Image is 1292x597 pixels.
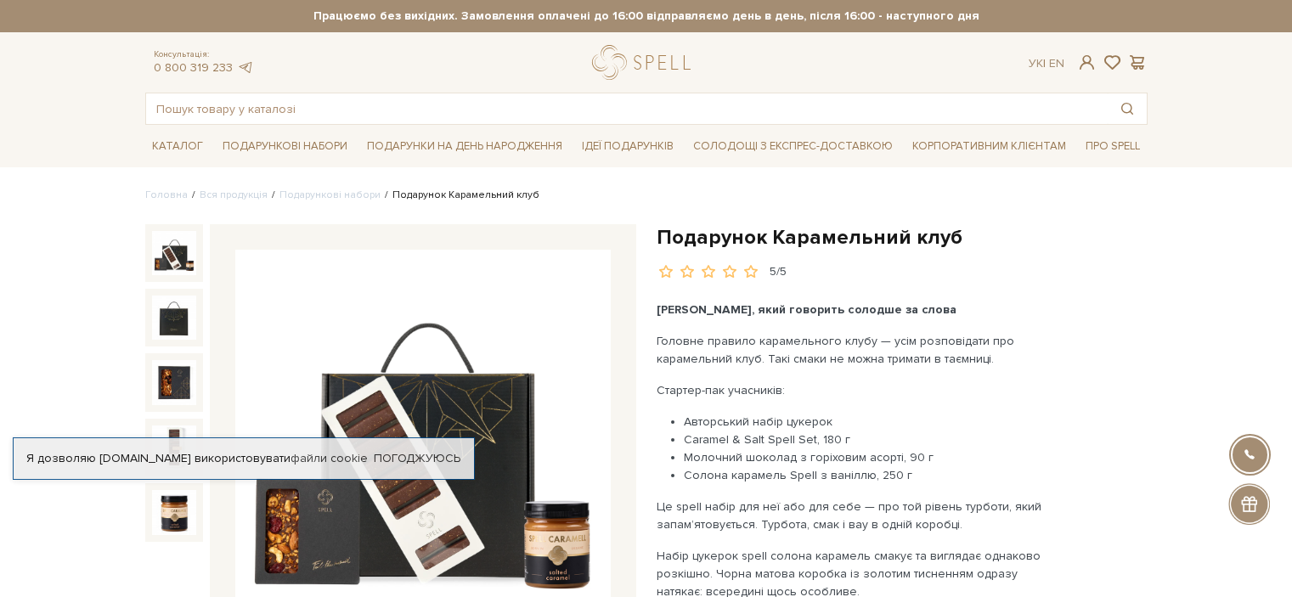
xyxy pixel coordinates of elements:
[1079,133,1147,160] a: Про Spell
[1029,56,1064,71] div: Ук
[152,231,196,275] img: Подарунок Карамельний клуб
[145,133,210,160] a: Каталог
[657,381,1055,399] p: Стартер-пак учасників:
[657,498,1055,533] p: Це spell набір для неї або для себе — про той рівень турботи, який запам’ятовується. Турбота, сма...
[684,448,1055,466] li: Молочний шоколад з горіховим асорті, 90 г
[14,451,474,466] div: Я дозволяю [DOMAIN_NAME] використовувати
[906,133,1073,160] a: Корпоративним клієнтам
[657,332,1055,368] p: Головне правило карамельного клубу — усім розповідати про карамельний клуб. Такі смаки не можна т...
[152,296,196,340] img: Подарунок Карамельний клуб
[146,93,1108,124] input: Пошук товару у каталозі
[657,302,956,317] b: [PERSON_NAME], який говорить солодше за слова
[684,413,1055,431] li: Авторський набір цукерок
[152,490,196,534] img: Подарунок Карамельний клуб
[145,8,1148,24] strong: Працюємо без вихідних. Замовлення оплачені до 16:00 відправляємо день в день, після 16:00 - насту...
[770,264,787,280] div: 5/5
[684,466,1055,484] li: Солона карамель Spell з ваніллю, 250 г
[237,60,254,75] a: telegram
[145,189,188,201] a: Головна
[279,189,381,201] a: Подарункові набори
[592,45,698,80] a: logo
[152,360,196,404] img: Подарунок Карамельний клуб
[1043,56,1046,70] span: |
[1108,93,1147,124] button: Пошук товару у каталозі
[374,451,460,466] a: Погоджуюсь
[657,224,1148,251] h1: Подарунок Карамельний клуб
[575,133,680,160] a: Ідеї подарунків
[216,133,354,160] a: Подарункові набори
[152,425,196,470] img: Подарунок Карамельний клуб
[684,431,1055,448] li: Caramel & Salt Spell Set, 180 г
[686,132,900,161] a: Солодощі з експрес-доставкою
[291,451,368,465] a: файли cookie
[200,189,268,201] a: Вся продукція
[154,49,254,60] span: Консультація:
[360,133,569,160] a: Подарунки на День народження
[154,60,233,75] a: 0 800 319 233
[1049,56,1064,70] a: En
[381,188,539,203] li: Подарунок Карамельний клуб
